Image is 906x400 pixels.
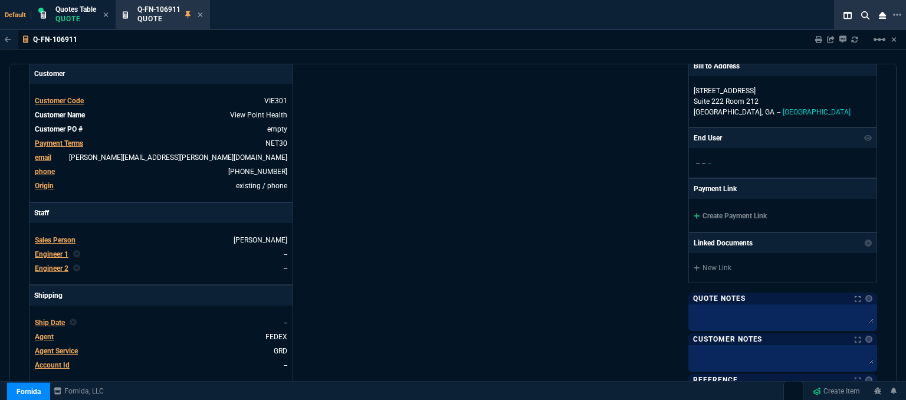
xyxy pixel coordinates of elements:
[284,361,287,369] a: --
[34,166,288,178] tr: (678) 209-2411
[284,319,287,327] span: --
[34,263,288,274] tr: undefined
[783,108,851,116] span: [GEOGRAPHIC_DATA]
[73,263,80,274] nx-icon: Clear selected rep
[34,234,288,246] tr: undefined
[34,248,288,260] tr: undefined
[34,317,288,329] tr: undefined
[694,238,753,248] p: Linked Documents
[34,95,288,107] tr: undefined
[35,250,68,258] span: Engineer 1
[34,180,288,192] tr: undefined
[284,250,287,258] a: --
[35,236,75,244] span: Sales Person
[236,182,287,190] span: existing / phone
[35,319,65,327] span: Ship Date
[230,111,287,119] a: View Point Health
[856,8,874,22] nx-icon: Search
[34,331,288,343] tr: undefined
[267,125,287,133] a: empty
[35,125,83,133] span: Customer PO #
[265,333,287,341] a: FEDEX
[35,333,54,341] span: Agent
[34,137,288,149] tr: undefined
[702,159,705,167] span: --
[874,8,891,22] nx-icon: Close Workbench
[284,264,287,273] a: --
[35,361,70,369] span: Account Id
[34,109,288,121] tr: undefined
[34,152,288,163] tr: todd.levi@vphealth.org
[35,347,78,355] span: Agent Service
[29,286,293,306] p: Shipping
[694,61,740,71] p: Bill to Address
[70,317,77,328] nx-icon: Clear selected rep
[137,5,180,14] span: Q-FN-106911
[264,97,287,105] span: VIE301
[693,375,738,385] p: Reference
[693,335,762,344] p: Customer Notes
[5,35,11,44] nx-icon: Back to Table
[35,153,51,162] span: email
[265,139,287,147] a: NET30
[839,8,856,22] nx-icon: Split Panels
[73,249,80,260] nx-icon: Clear selected rep
[777,108,780,116] span: --
[228,168,287,176] a: (678) 209-2411
[694,263,872,273] a: New Link
[55,5,96,14] span: Quotes Table
[35,111,85,119] span: Customer Name
[872,32,887,47] mat-icon: Example home icon
[55,14,96,24] p: Quote
[33,35,77,44] p: Q-FN-106911
[696,159,700,167] span: --
[34,359,288,371] tr: undefined
[274,347,287,355] a: GRD
[864,133,872,143] nx-icon: Show/Hide End User to Customer
[694,96,872,107] p: Suite 222 Room 212
[765,108,774,116] span: GA
[198,11,203,20] nx-icon: Close Tab
[893,9,901,21] nx-icon: Open New Tab
[29,64,293,84] p: Customer
[35,182,54,190] a: Origin
[694,86,872,96] p: [STREET_ADDRESS]
[694,133,722,143] p: End User
[137,14,180,24] p: Quote
[808,382,865,400] a: Create Item
[694,212,767,220] a: Create Payment Link
[35,97,84,105] span: Customer Code
[891,35,897,44] a: Hide Workbench
[34,345,288,357] tr: undefined
[29,203,293,223] p: Staff
[708,159,711,167] span: --
[103,11,109,20] nx-icon: Close Tab
[693,294,746,303] p: Quote Notes
[5,11,31,19] span: Default
[694,108,763,116] span: [GEOGRAPHIC_DATA],
[694,183,737,194] p: Payment Link
[69,153,287,162] a: [PERSON_NAME][EMAIL_ADDRESS][PERSON_NAME][DOMAIN_NAME]
[35,264,68,273] span: Engineer 2
[35,168,55,176] span: phone
[234,236,287,244] a: [PERSON_NAME]
[50,386,107,396] a: msbcCompanyName
[34,123,288,135] tr: undefined
[35,139,83,147] span: Payment Terms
